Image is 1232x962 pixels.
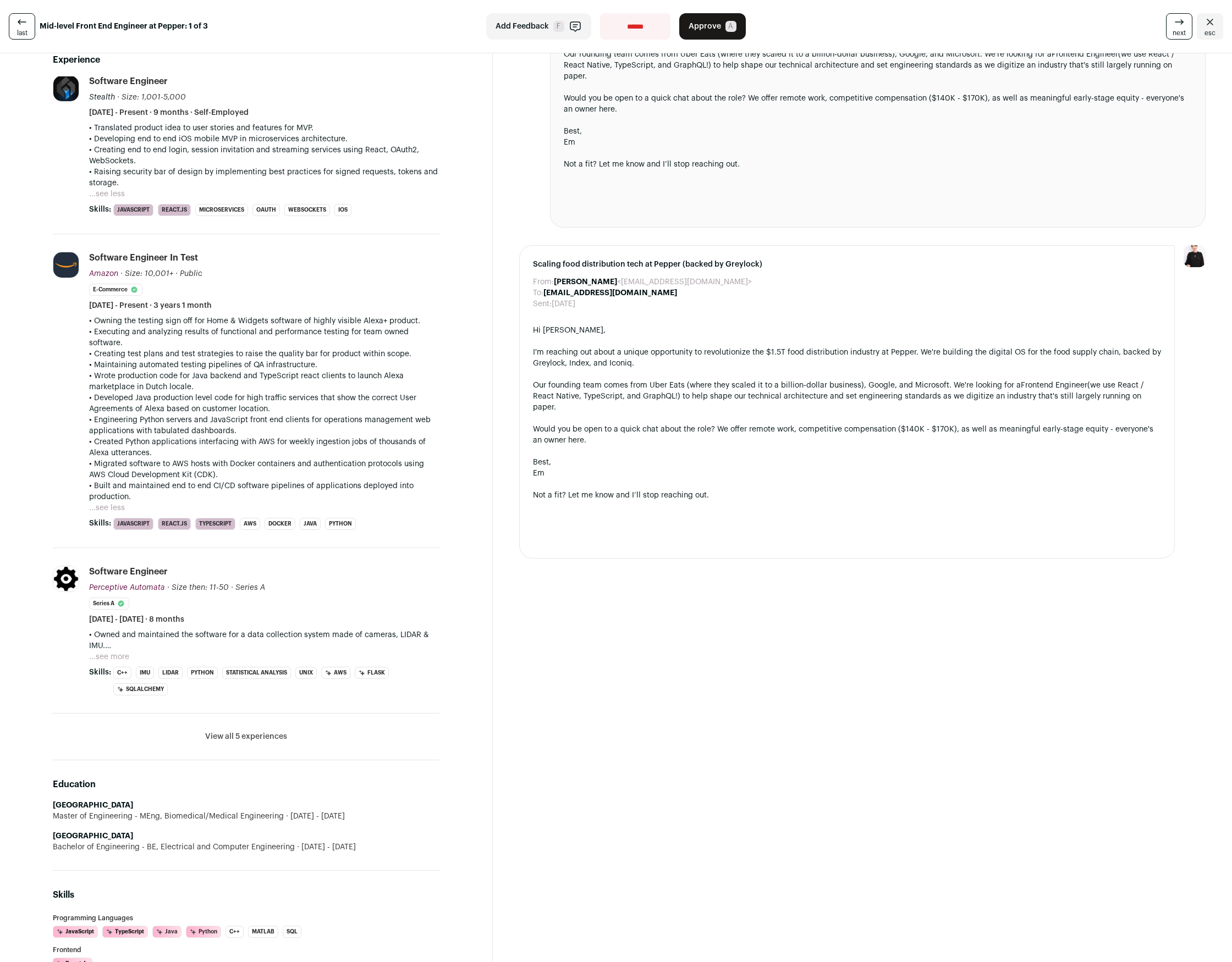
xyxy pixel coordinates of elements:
[226,926,244,938] li: C++
[89,145,439,167] p: • Creating end to end login, session invitation and streaming services using React, OAuth2, WebSo...
[53,76,79,101] img: 84a618b666e3183e24e7929267359bc79dc23da9ce88fd91280ac4f7be58f075.jpg
[89,598,129,610] li: Series A
[533,424,1161,446] div: Would you be open to a quick chat about the role? We offer remote work, competitive compensation ...
[725,21,736,32] span: A
[158,667,183,679] li: Lidar
[1021,382,1087,389] a: Frontend Engineer
[564,159,1192,170] div: Not a fit? Let me know and I’ll stop reaching out.
[486,13,591,40] button: Add Feedback F
[284,811,345,822] span: [DATE] - [DATE]
[1052,51,1118,58] a: Frontend Engineer
[53,566,79,591] img: 3daa4a20c6b3eb40f8011a841cbe11b6d8ee18f0b19c44c7c9f3eda822909a56.jpg
[533,457,1161,468] div: Best,
[152,926,182,938] li: Java
[89,134,439,145] p: • Developing end to end iOS mobile MVP in microservices architecture.
[564,49,1192,82] div: Our founding team comes from Uber Eats (where they scaled it to a billion-dollar business), Googl...
[113,204,153,216] li: JavaScript
[40,21,208,32] strong: Mid-level Front End Engineer at Pepper: 1 of 3
[89,392,439,414] p: • Developed Java production level code for high traffic services that show the correct User Agree...
[17,29,28,37] span: last
[1173,29,1186,37] span: next
[167,584,229,591] span: · Size then: 11-50
[283,926,301,938] li: SQL
[9,13,35,40] a: last
[689,21,721,32] span: Approve
[89,189,125,200] button: ...see less
[53,926,98,938] li: JavaScript
[175,268,178,279] span: ·
[89,107,249,118] span: [DATE] - Present · 9 months · Self-Employed
[53,778,439,791] h2: Education
[53,53,439,67] h2: Experience
[120,270,173,278] span: · Size: 10,001+
[284,204,330,216] li: WebSockets
[89,502,125,513] button: ...see less
[89,123,439,134] p: • Translated product idea to user stories and features for MVP.
[53,915,439,921] h3: Programming Languages
[533,380,1161,413] div: Our founding team comes from Uber Eats (where they scaled it to a billion-dollar business), Googl...
[53,832,133,840] strong: [GEOGRAPHIC_DATA]
[679,13,746,40] button: Approve A
[89,327,439,349] p: • Executing and analyzing results of functional and performance testing for team owned software.
[89,349,439,360] p: • Creating test plans and test strategies to raise the quality bar for product within scope.
[564,137,1192,148] div: Em
[300,518,321,530] li: Java
[89,167,439,189] p: • Raising security bar of design by implementing best practices for signed requests, tokens and s...
[89,284,142,296] li: E-commerce
[295,667,317,679] li: Unix
[89,204,111,215] span: Skills:
[53,811,439,822] div: Master of Engineering - MEng, Biomedical/Medical Engineering
[553,21,564,32] span: F
[554,278,617,286] b: [PERSON_NAME]
[1197,13,1223,40] a: Close
[89,480,439,502] p: • Built and maintained end to end CI/CD software pipelines of applications deployed into production.
[186,926,221,938] li: Python
[89,270,118,278] span: Amazon
[252,204,280,216] li: OAuth
[533,298,552,309] dt: Sent:
[265,518,295,530] li: Docker
[552,298,575,309] dd: [DATE]
[533,277,554,288] dt: From:
[102,926,148,938] li: TypeScript
[113,667,131,679] li: C++
[136,667,154,679] li: IMU
[195,518,235,530] li: TypeScript
[53,947,439,953] h3: Frontend
[496,21,549,32] span: Add Feedback
[187,667,218,679] li: Python
[89,252,198,264] div: Software Engineer in Test
[543,289,677,297] b: [EMAIL_ADDRESS][DOMAIN_NAME]
[89,566,168,578] div: Software Engineer
[89,436,439,458] p: • Created Python applications interfacing with AWS for weekly ingestion jobs of thousands of Alex...
[113,683,168,695] li: SQLAlchemy
[89,667,111,678] span: Skills:
[89,300,212,311] span: [DATE] - Present · 3 years 1 month
[53,842,439,853] div: Bachelor of Engineering - BE, Electrical and Computer Engineering
[89,458,439,480] p: • Migrated software to AWS hosts with Docker containers and authentication protocols using AWS Cl...
[53,252,79,278] img: e36df5e125c6fb2c61edd5a0d3955424ed50ce57e60c515fc8d516ef803e31c7.jpg
[334,204,351,216] li: iOS
[240,518,260,530] li: AWS
[53,888,439,902] h2: Skills
[533,490,1161,501] div: Not a fit? Let me know and I’ll stop reaching out.
[180,270,202,278] span: Public
[231,582,233,593] span: ·
[533,288,543,298] dt: To:
[89,629,439,651] p: • Owned and maintained the software for a data collection system made of cameras, LIDAR & IMU.
[113,518,153,530] li: JavaScript
[195,204,248,216] li: Microservices
[89,614,184,625] span: [DATE] - [DATE] · 8 months
[321,667,350,679] li: AWS
[1204,29,1215,37] span: esc
[533,347,1161,369] div: I'm reaching out about a unique opportunity to revolutionize the $1.5T food distribution industry...
[89,371,439,392] p: • Wrote production code for Java backend and TypeScript react clients to launch Alexa marketplace...
[89,518,111,529] span: Skills:
[158,518,191,530] li: React.js
[89,316,439,327] p: • Owning the testing sign off for Home & Widgets software of highly visible Alexa+ product.
[117,93,186,101] span: · Size: 1,001-5,000
[248,926,278,938] li: MATLAB
[89,360,439,371] p: • Maintaining automated testing pipelines of QA infrastructure.
[89,75,168,87] div: Software Engineer
[1166,13,1192,40] a: next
